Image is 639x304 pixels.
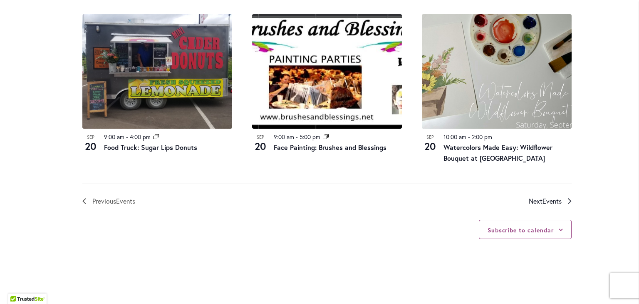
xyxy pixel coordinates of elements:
span: Previous [92,196,135,207]
time: 9:00 am [274,133,294,141]
span: Sep [82,134,99,141]
span: Next [529,196,562,207]
a: Previous Events [82,196,135,207]
span: 20 [252,139,269,153]
span: Events [116,197,135,205]
time: 2:00 pm [472,133,492,141]
img: Brushes and Blessings – Face Painting [252,14,402,129]
img: 25cdfb0fdae5fac2d41c26229c463054 [422,14,572,129]
a: Food Truck: Sugar Lips Donuts [104,143,197,152]
span: 20 [82,139,99,153]
span: - [296,133,298,141]
span: - [126,133,128,141]
a: Next Events [529,196,572,207]
button: Subscribe to calendar [488,226,554,234]
iframe: Launch Accessibility Center [6,274,30,298]
time: 9:00 am [104,133,124,141]
a: Watercolors Made Easy: Wildflower Bouquet at [GEOGRAPHIC_DATA] [443,143,552,162]
time: 5:00 pm [300,133,320,141]
a: Face Painting: Brushes and Blessings [274,143,386,152]
span: Sep [422,134,438,141]
span: 20 [422,139,438,153]
span: Events [542,197,562,205]
img: Food Truck: Sugar Lips Apple Cider Donuts [82,14,232,129]
time: 10:00 am [443,133,466,141]
span: - [468,133,470,141]
time: 4:00 pm [130,133,151,141]
span: Sep [252,134,269,141]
